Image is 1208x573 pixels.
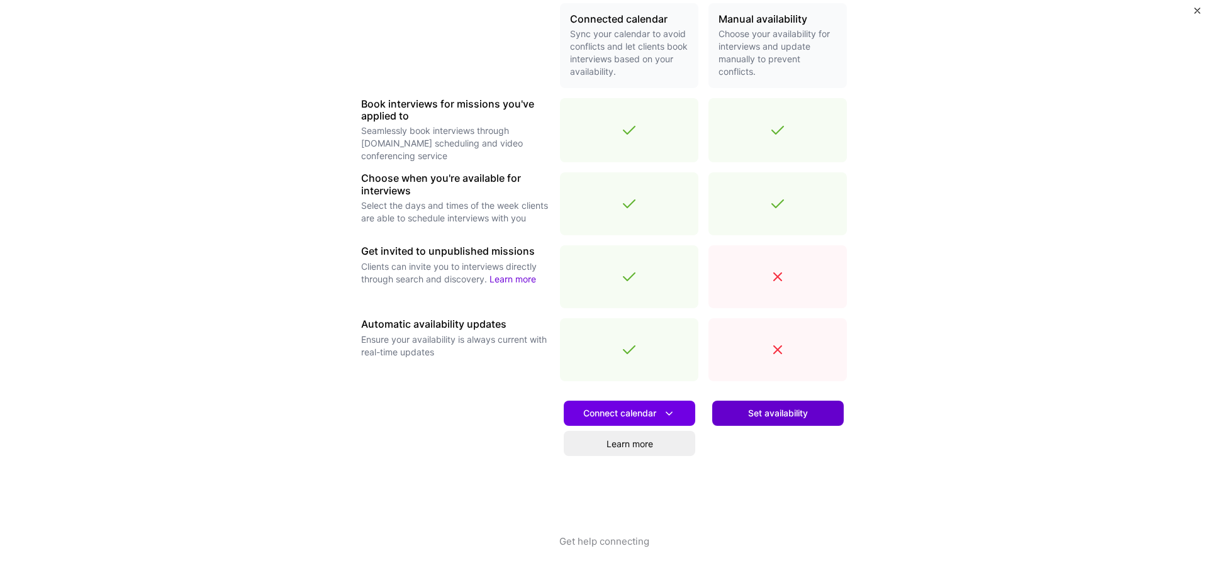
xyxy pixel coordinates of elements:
[361,245,550,257] h3: Get invited to unpublished missions
[564,401,695,426] button: Connect calendar
[361,199,550,225] p: Select the days and times of the week clients are able to schedule interviews with you
[570,28,688,78] p: Sync your calendar to avoid conflicts and let clients book interviews based on your availability.
[564,431,695,456] a: Learn more
[663,407,676,420] i: icon DownArrowWhite
[719,13,837,25] h3: Manual availability
[361,98,550,122] h3: Book interviews for missions you've applied to
[570,13,688,25] h3: Connected calendar
[361,260,550,286] p: Clients can invite you to interviews directly through search and discovery.
[361,333,550,359] p: Ensure your availability is always current with real-time updates
[361,318,550,330] h3: Automatic availability updates
[748,407,808,420] span: Set availability
[712,401,844,426] button: Set availability
[583,407,676,420] span: Connect calendar
[1194,8,1200,21] button: Close
[559,535,649,573] button: Get help connecting
[719,28,837,78] p: Choose your availability for interviews and update manually to prevent conflicts.
[361,125,550,162] p: Seamlessly book interviews through [DOMAIN_NAME] scheduling and video conferencing service
[361,172,550,196] h3: Choose when you're available for interviews
[489,274,536,284] a: Learn more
